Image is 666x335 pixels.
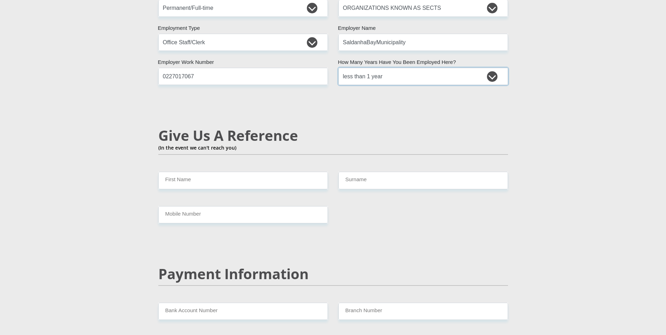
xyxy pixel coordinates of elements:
h2: Payment Information [158,265,508,282]
p: (In the event we can't reach you) [158,144,508,151]
input: Name [158,172,328,189]
input: Mobile Number [158,206,328,223]
h2: Give Us A Reference [158,127,508,144]
input: Employer Work Number [158,68,328,85]
input: Bank Account Number [158,303,328,320]
input: Employer's Name [338,34,508,51]
input: Branch Number [338,303,508,320]
input: Surname [338,172,508,189]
